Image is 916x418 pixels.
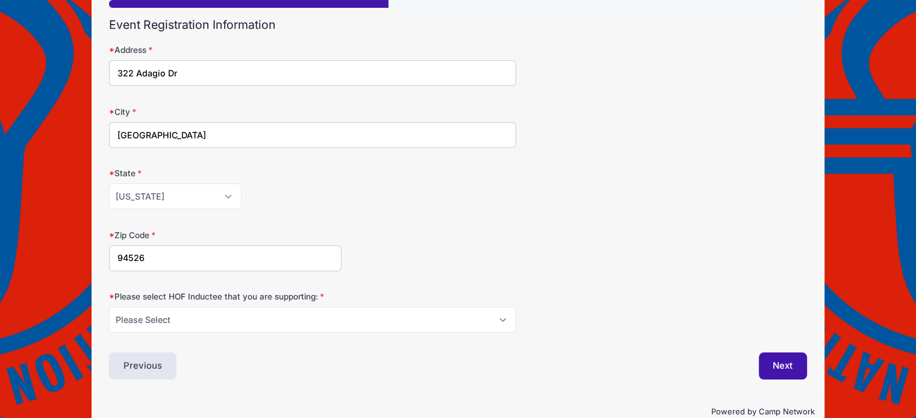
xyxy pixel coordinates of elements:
label: City [109,106,341,118]
input: xxxxx [109,245,341,271]
label: State [109,167,341,179]
label: Please select HOF Inductee that you are supporting: [109,290,341,303]
label: Address [109,44,341,56]
button: Next [759,352,808,380]
p: Powered by Camp Network [101,406,815,418]
label: Zip Code [109,229,341,241]
button: Previous [109,352,176,380]
h2: Event Registration Information [109,18,807,32]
